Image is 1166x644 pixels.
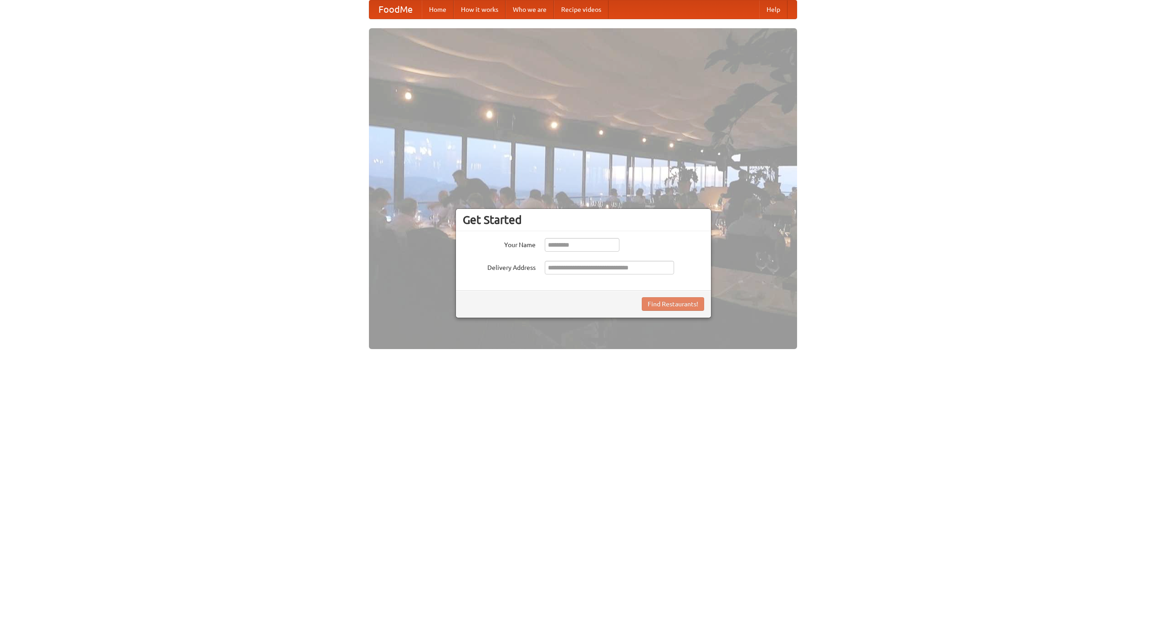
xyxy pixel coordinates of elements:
a: Who we are [506,0,554,19]
a: Home [422,0,454,19]
a: Recipe videos [554,0,609,19]
a: FoodMe [369,0,422,19]
button: Find Restaurants! [642,297,704,311]
a: Help [759,0,788,19]
a: How it works [454,0,506,19]
label: Your Name [463,238,536,249]
h3: Get Started [463,213,704,227]
label: Delivery Address [463,261,536,272]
